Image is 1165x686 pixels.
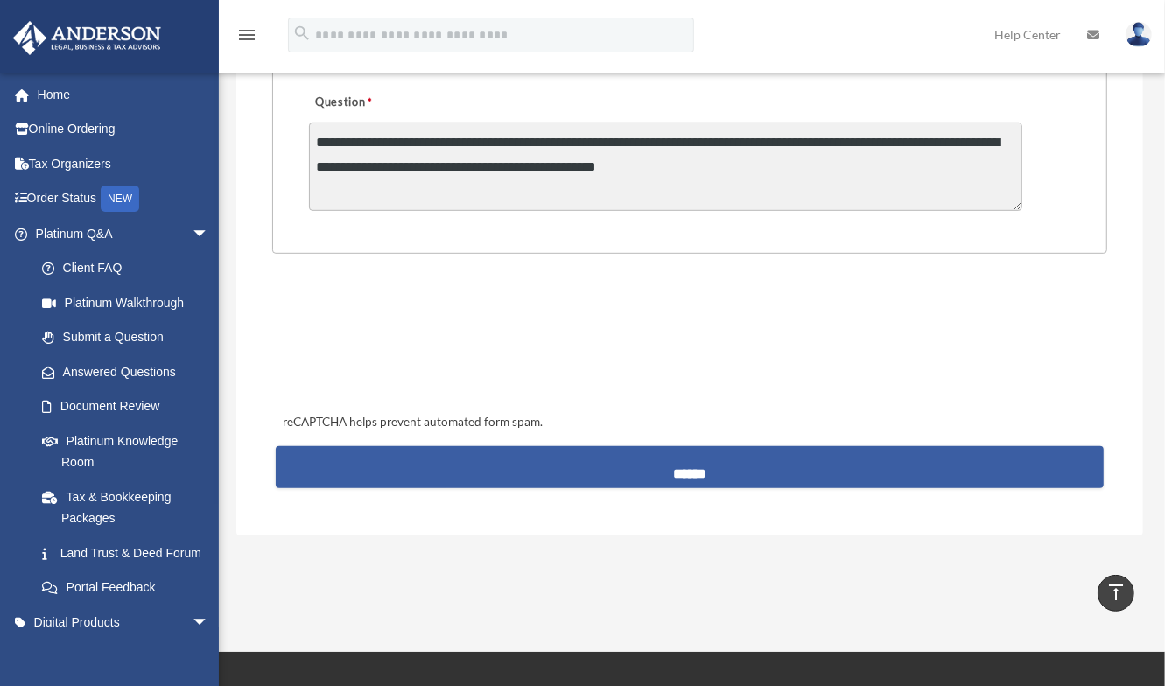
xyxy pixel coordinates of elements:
[12,181,235,217] a: Order StatusNEW
[12,216,235,251] a: Platinum Q&Aarrow_drop_down
[236,31,257,45] a: menu
[25,354,235,389] a: Answered Questions
[25,479,235,535] a: Tax & Bookkeeping Packages
[1105,582,1126,603] i: vertical_align_top
[277,308,544,376] iframe: reCAPTCHA
[192,605,227,640] span: arrow_drop_down
[25,535,235,570] a: Land Trust & Deed Forum
[276,412,1103,433] div: reCAPTCHA helps prevent automated form spam.
[192,216,227,252] span: arrow_drop_down
[12,112,235,147] a: Online Ordering
[25,423,235,479] a: Platinum Knowledge Room
[25,389,235,424] a: Document Review
[12,77,235,112] a: Home
[12,605,235,640] a: Digital Productsarrow_drop_down
[292,24,312,43] i: search
[101,185,139,212] div: NEW
[12,146,235,181] a: Tax Organizers
[25,570,235,605] a: Portal Feedback
[1126,22,1152,47] img: User Pic
[25,285,235,320] a: Platinum Walkthrough
[236,24,257,45] i: menu
[8,21,166,55] img: Anderson Advisors Platinum Portal
[309,90,445,115] label: Question
[25,251,235,286] a: Client FAQ
[1098,575,1134,612] a: vertical_align_top
[25,320,227,355] a: Submit a Question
